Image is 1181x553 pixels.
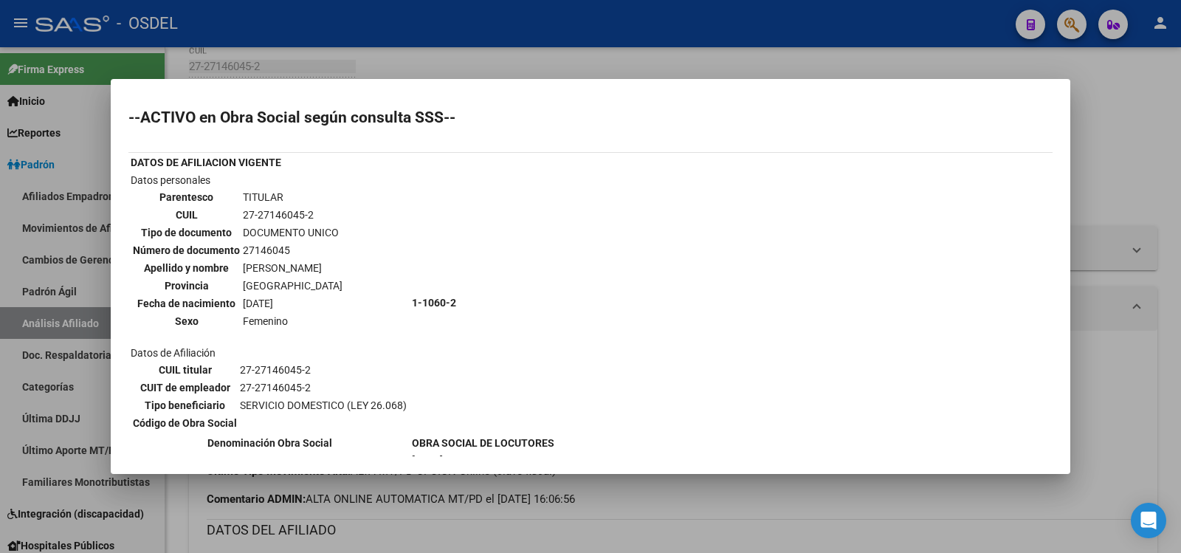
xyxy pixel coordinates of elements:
th: Número de documento [132,242,241,258]
th: CUIT de empleador [132,379,238,396]
td: 27146045 [242,242,343,258]
td: [DATE] [242,295,343,312]
th: Provincia [132,278,241,294]
td: [PERSON_NAME] [242,260,343,276]
th: Apellido y nombre [132,260,241,276]
td: DOCUMENTO UNICO [242,224,343,241]
td: 27-27146045-2 [239,379,407,396]
th: CUIL [132,207,241,223]
th: Sexo [132,313,241,329]
th: Tipo beneficiario [132,397,238,413]
b: OBRA SOCIAL DE LOCUTORES [412,437,554,449]
th: CUIL titular [132,362,238,378]
th: Tipo de documento [132,224,241,241]
td: [GEOGRAPHIC_DATA] [242,278,343,294]
td: SERVICIO DOMESTICO (LEY 26.068) [239,397,407,413]
b: DATOS DE AFILIACION VIGENTE [131,157,281,168]
td: 27-27146045-2 [239,362,407,378]
th: Fecha Alta Obra Social [130,453,410,469]
b: [DATE] [412,455,443,467]
td: 27-27146045-2 [242,207,343,223]
b: 1-1060-2 [412,297,456,309]
th: Fecha de nacimiento [132,295,241,312]
th: Parentesco [132,189,241,205]
th: Código de Obra Social [132,415,238,431]
td: Femenino [242,313,343,329]
td: Datos personales Datos de Afiliación [130,172,410,433]
h2: --ACTIVO en Obra Social según consulta SSS-- [128,110,1053,125]
div: Open Intercom Messenger [1131,503,1166,538]
td: TITULAR [242,189,343,205]
th: Denominación Obra Social [130,435,410,451]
